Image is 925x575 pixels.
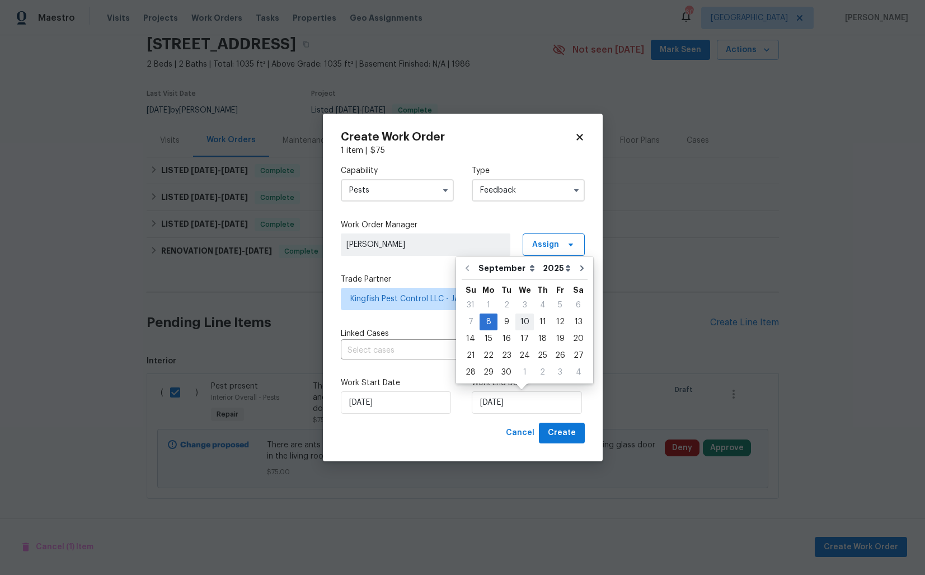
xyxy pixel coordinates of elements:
abbr: Monday [482,286,495,294]
div: 13 [569,314,588,330]
div: 29 [480,364,497,380]
div: 1 [480,297,497,313]
button: Cancel [501,423,539,443]
div: 5 [551,297,569,313]
input: Select... [472,179,585,202]
span: Assign [532,239,559,250]
h2: Create Work Order [341,132,575,143]
div: Mon Sep 08 2025 [480,314,497,330]
div: 21 [462,348,480,363]
div: Sun Aug 31 2025 [462,297,480,314]
input: M/D/YYYY [472,391,582,414]
abbr: Wednesday [519,286,531,294]
div: 25 [534,348,551,363]
div: Fri Sep 19 2025 [551,330,569,347]
span: Linked Cases [341,328,389,339]
div: Wed Oct 01 2025 [515,364,534,381]
span: [PERSON_NAME] [346,239,505,250]
div: Thu Sep 04 2025 [534,297,551,314]
div: 16 [497,331,515,347]
div: Sat Sep 06 2025 [569,297,588,314]
span: Create [548,426,576,440]
div: Sun Sep 07 2025 [462,314,480,330]
button: Go to previous month [459,257,476,279]
div: 8 [480,314,497,330]
div: 28 [462,364,480,380]
div: Mon Sep 29 2025 [480,364,497,381]
div: Thu Oct 02 2025 [534,364,551,381]
div: Fri Sep 26 2025 [551,347,569,364]
div: Mon Sep 22 2025 [480,347,497,364]
div: 9 [497,314,515,330]
div: 2 [534,364,551,380]
label: Trade Partner [341,274,585,285]
span: $ 75 [370,147,385,155]
div: Wed Sep 17 2025 [515,330,534,347]
div: Tue Sep 30 2025 [497,364,515,381]
label: Type [472,165,585,176]
div: 31 [462,297,480,313]
abbr: Sunday [466,286,476,294]
div: Mon Sep 15 2025 [480,330,497,347]
label: Work Order Manager [341,219,585,231]
div: 15 [480,331,497,347]
label: Work Start Date [341,377,454,389]
div: Wed Sep 24 2025 [515,347,534,364]
div: Sun Sep 21 2025 [462,347,480,364]
div: 10 [515,314,534,330]
input: M/D/YYYY [341,391,451,414]
div: Thu Sep 11 2025 [534,314,551,330]
div: Mon Sep 01 2025 [480,297,497,314]
div: Thu Sep 25 2025 [534,347,551,364]
div: 17 [515,331,534,347]
button: Show options [570,184,583,197]
div: Wed Sep 10 2025 [515,314,534,330]
div: 19 [551,331,569,347]
input: Select... [341,179,454,202]
select: Year [540,260,574,277]
select: Month [476,260,540,277]
div: 2 [497,297,515,313]
div: Sat Oct 04 2025 [569,364,588,381]
span: Cancel [506,426,534,440]
div: 27 [569,348,588,363]
div: Fri Oct 03 2025 [551,364,569,381]
div: 3 [551,364,569,380]
abbr: Thursday [537,286,548,294]
div: 7 [462,314,480,330]
div: 3 [515,297,534,313]
button: Go to next month [574,257,590,279]
div: 1 [515,364,534,380]
div: 20 [569,331,588,347]
div: 4 [534,297,551,313]
div: 24 [515,348,534,363]
div: 4 [569,364,588,380]
div: Sun Sep 28 2025 [462,364,480,381]
abbr: Tuesday [501,286,511,294]
input: Select cases [341,342,553,359]
button: Show options [439,184,452,197]
button: Create [539,423,585,443]
div: Fri Sep 12 2025 [551,314,569,330]
div: Tue Sep 02 2025 [497,297,515,314]
label: Capability [341,165,454,176]
div: Thu Sep 18 2025 [534,330,551,347]
div: 26 [551,348,569,363]
div: Wed Sep 03 2025 [515,297,534,314]
div: Sun Sep 14 2025 [462,330,480,347]
div: 6 [569,297,588,313]
div: Tue Sep 09 2025 [497,314,515,330]
div: 23 [497,348,515,363]
div: 12 [551,314,569,330]
span: Kingfish Pest Control LLC - JAX-S [350,293,559,305]
abbr: Saturday [573,286,584,294]
div: Sat Sep 27 2025 [569,347,588,364]
div: 22 [480,348,497,363]
div: 18 [534,331,551,347]
div: Sat Sep 13 2025 [569,314,588,330]
div: Fri Sep 05 2025 [551,297,569,314]
div: 1 item | [341,145,585,156]
div: Tue Sep 16 2025 [497,330,515,347]
div: 30 [497,364,515,380]
div: 11 [534,314,551,330]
